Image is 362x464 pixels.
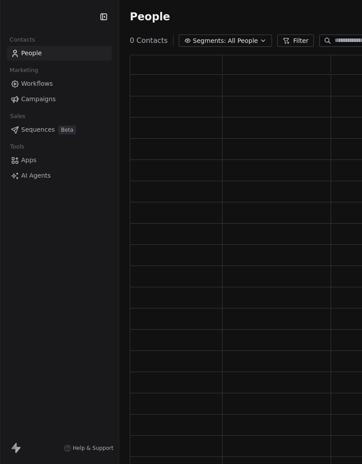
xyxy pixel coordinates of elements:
a: People [7,46,112,61]
a: Workflows [7,76,112,91]
span: 0 Contacts [130,35,168,46]
span: Workflows [21,79,53,88]
span: Campaigns [21,95,56,104]
a: Campaigns [7,92,112,106]
span: All People [228,36,258,46]
span: Marketing [6,64,42,77]
a: Apps [7,153,112,167]
span: Sequences [21,125,55,134]
span: Sales [6,110,29,123]
button: Filter [277,34,314,47]
span: Help & Support [73,445,113,452]
span: People [130,10,170,23]
span: Apps [21,156,37,165]
a: SequencesBeta [7,122,112,137]
span: Beta [58,126,76,134]
a: Help & Support [64,445,113,452]
a: AI Agents [7,168,112,183]
span: Tools [6,140,28,153]
span: People [21,49,42,58]
span: Contacts [6,33,39,46]
span: Segments: [193,36,226,46]
span: AI Agents [21,171,51,180]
